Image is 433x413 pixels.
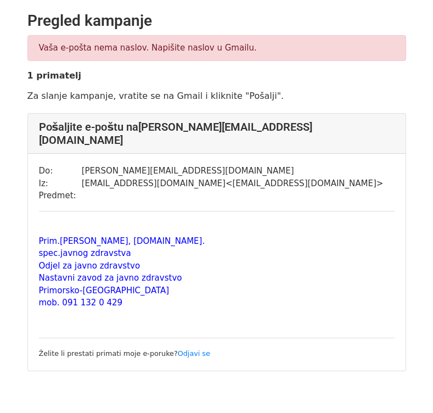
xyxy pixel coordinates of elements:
font: Prim.[PERSON_NAME], [DOMAIN_NAME]. [39,236,205,246]
font: Predmet: [39,191,76,201]
font: 1 primatelj [27,70,81,81]
font: Iz: [39,178,48,188]
font: < [226,178,233,188]
font: [PERSON_NAME][EMAIL_ADDRESS][DOMAIN_NAME] [82,166,294,176]
font: Želite li prestati primati moje e-poruke? [39,349,178,358]
font: Do: [39,166,53,176]
font: Pošaljite e-poštu na [39,120,139,133]
font: Pregled kampanje [27,12,152,30]
font: Primorsko-[GEOGRAPHIC_DATA] [39,286,170,295]
font: [EMAIL_ADDRESS][DOMAIN_NAME] [233,178,376,188]
font: Odjel za javno zdravstvo [39,261,140,271]
font: > [376,178,384,188]
font: Za slanje kampanje, vratite se na Gmail i kliknite "Pošalji". [27,91,284,101]
a: Odjavi se [178,349,210,358]
font: Nastavni zavod za javno zdravstvo [39,273,182,283]
font: mob. 091 132 0 429 [39,298,123,308]
font: [EMAIL_ADDRESS][DOMAIN_NAME] [82,178,226,188]
font: Vaša e-pošta nema naslov. Napišite naslov u Gmailu. [39,43,257,53]
font: [PERSON_NAME][EMAIL_ADDRESS][DOMAIN_NAME] [39,120,313,147]
font: spec.javnog zdravstva [39,248,131,258]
